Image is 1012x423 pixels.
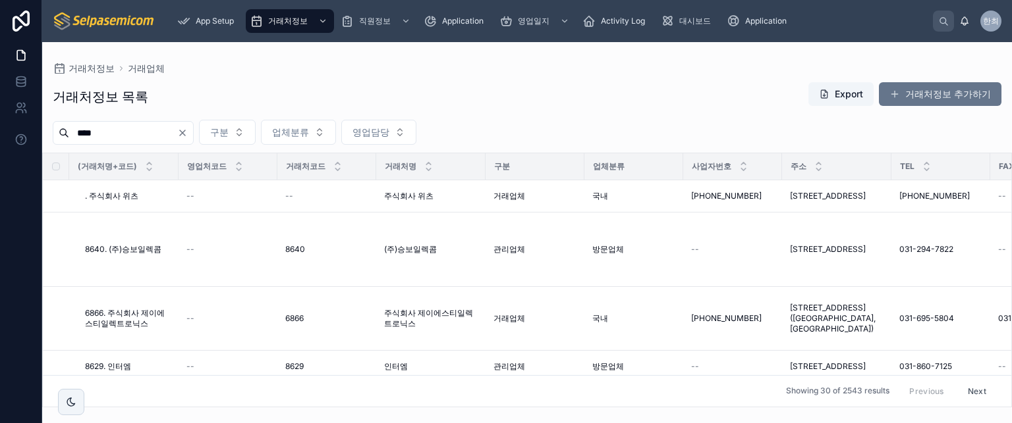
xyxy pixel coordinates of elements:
[592,361,624,372] span: 방문업체
[199,120,256,145] button: Select Button
[691,313,762,324] span: [PHONE_NUMBER]
[261,120,336,145] button: Select Button
[285,244,305,255] span: 8640
[493,313,576,324] a: 거래업체
[186,244,269,255] a: --
[691,191,774,201] a: [PHONE_NUMBER]
[998,244,1006,255] span: --
[998,191,1006,201] span: --
[786,386,889,397] span: Showing 30 of 2543 results
[493,361,576,372] a: 관리업체
[493,361,525,372] span: 관리업체
[341,120,416,145] button: Select Button
[268,16,308,26] span: 거래처정보
[359,16,391,26] span: 직원정보
[691,361,699,372] span: --
[493,244,525,255] span: 관리업체
[790,244,884,255] a: [STREET_ADDRESS]
[494,161,510,172] span: 구분
[592,244,675,255] a: 방문업체
[691,191,762,201] span: [PHONE_NUMBER]
[493,191,525,201] span: 거래업체
[723,9,796,33] a: Application
[352,126,389,139] span: 영업담당
[493,313,525,324] span: 거래업체
[790,303,884,334] span: [STREET_ADDRESS]([GEOGRAPHIC_DATA], [GEOGRAPHIC_DATA])
[790,361,866,372] span: [STREET_ADDRESS]
[285,313,304,324] span: 6866
[384,244,478,255] a: (주)승보일렉콤
[186,313,269,324] a: --
[592,313,608,324] span: 국내
[285,361,368,372] a: 8629
[592,191,608,201] span: 국내
[210,126,229,139] span: 구분
[385,161,416,172] span: 거래처명
[592,244,624,255] span: 방문업체
[272,126,309,139] span: 업체분류
[790,191,884,201] a: [STREET_ADDRESS]
[959,381,996,401] button: Next
[187,161,227,172] span: 영업처코드
[518,16,549,26] span: 영업일지
[493,244,576,255] a: 관리업체
[691,313,774,324] a: [PHONE_NUMBER]
[384,361,408,372] span: 인터엠
[186,361,194,372] span: --
[53,62,115,75] a: 거래처정보
[78,161,137,172] span: (거래처명+코드)
[657,9,720,33] a: 대시보드
[899,361,952,372] span: 031-860-7125
[85,191,171,201] a: . 주식회사 위츠
[85,361,171,372] a: 8629. 인터엠
[285,191,293,201] span: --
[196,16,234,26] span: App Setup
[128,62,165,75] a: 거래업체
[592,191,675,201] a: 국내
[790,361,884,372] a: [STREET_ADDRESS]
[286,161,325,172] span: 거래처코드
[790,244,866,255] span: [STREET_ADDRESS]
[745,16,787,26] span: Application
[899,244,982,255] a: 031-294-7822
[186,313,194,324] span: --
[186,191,269,201] a: --
[578,9,654,33] a: Activity Log
[186,244,194,255] span: --
[285,313,368,324] a: 6866
[808,82,874,106] button: Export
[998,361,1006,372] span: --
[85,361,131,372] span: 8629. 인터엠
[879,82,1001,106] button: 거래처정보 추가하기
[384,244,437,255] span: (주)승보일렉콤
[692,161,731,172] span: 사업자번호
[384,191,434,201] span: 주식회사 위츠
[899,313,982,324] a: 031-695-5804
[493,191,576,201] a: 거래업체
[442,16,484,26] span: Application
[384,308,478,329] a: 주식회사 제이에스티일렉트로닉스
[186,191,194,201] span: --
[85,244,171,255] a: 8640. (주)승보일렉콤
[85,308,171,329] a: 6866. 주식회사 제이에스티일렉트로닉스
[592,313,675,324] a: 국내
[899,244,953,255] span: 031-294-7822
[900,161,914,172] span: TEL
[691,361,774,372] a: --
[246,9,334,33] a: 거래처정보
[384,361,478,372] a: 인터엠
[899,361,982,372] a: 031-860-7125
[167,7,933,36] div: scrollable content
[691,244,774,255] a: --
[791,161,806,172] span: 주소
[593,161,625,172] span: 업체분류
[899,191,970,201] span: [PHONE_NUMBER]
[691,244,699,255] span: --
[173,9,243,33] a: App Setup
[983,16,999,26] span: 한최
[285,244,368,255] a: 8640
[384,191,478,201] a: 주식회사 위츠
[601,16,645,26] span: Activity Log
